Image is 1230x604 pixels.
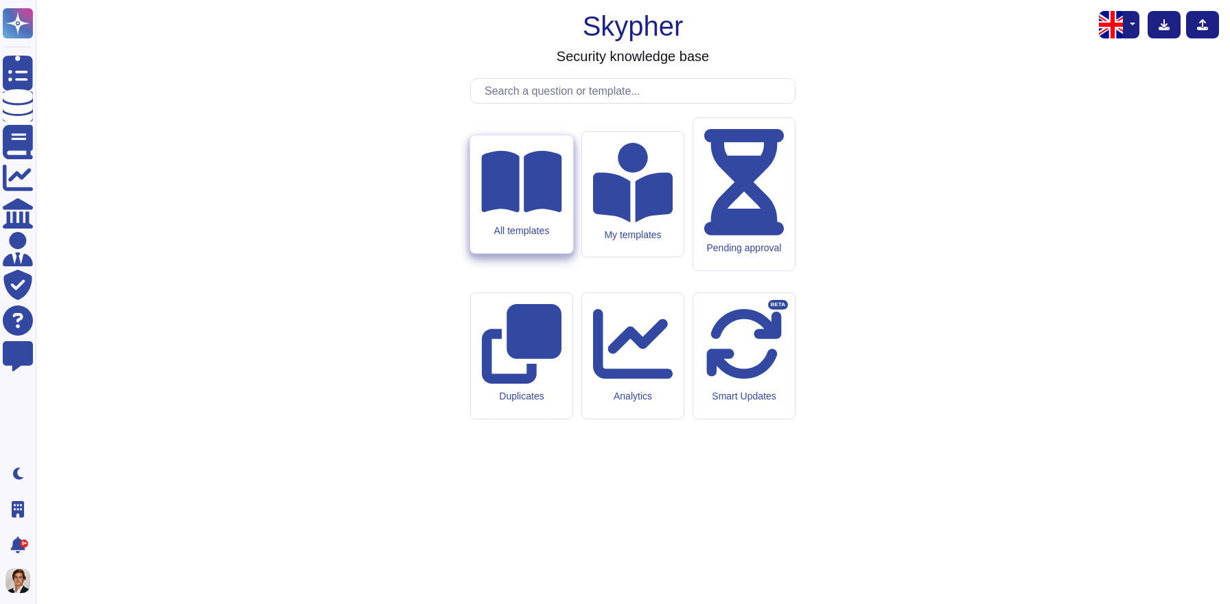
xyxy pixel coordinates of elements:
div: Duplicates [482,391,561,402]
img: user [5,568,30,593]
img: en [1099,11,1126,38]
input: Search a question or template... [478,79,795,103]
div: BETA [768,300,788,310]
h1: Skypher [583,10,684,43]
h3: Security knowledge base [557,48,709,65]
div: 9+ [20,539,28,548]
div: Pending approval [704,242,784,254]
div: Smart Updates [704,391,784,402]
div: All templates [481,225,561,237]
div: Analytics [593,391,673,402]
div: My templates [593,229,673,241]
button: user [3,566,40,596]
